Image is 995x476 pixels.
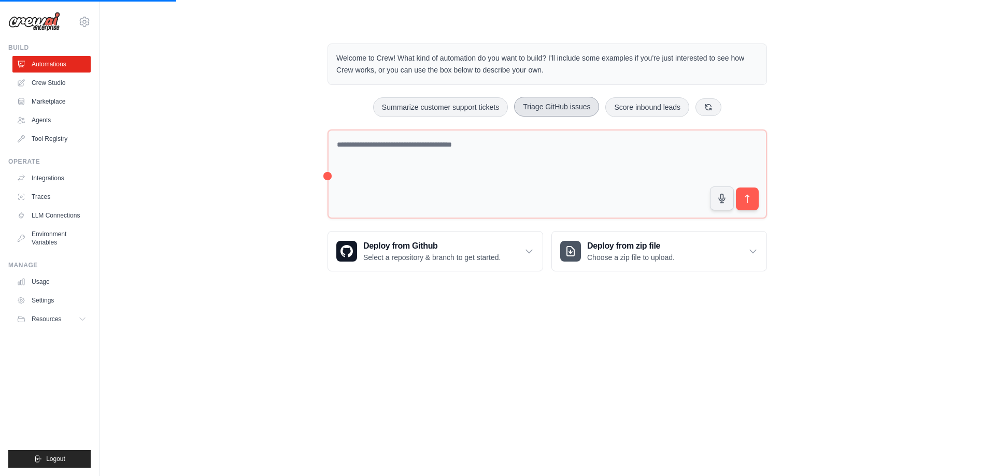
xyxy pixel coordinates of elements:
button: Summarize customer support tickets [373,97,508,117]
h3: Deploy from zip file [587,240,675,252]
a: Usage [12,273,91,290]
a: Environment Variables [12,226,91,251]
button: Close walkthrough [963,381,971,389]
a: Tool Registry [12,131,91,147]
p: Describe the automation you want to build, select an example option, or use the microphone to spe... [797,413,958,446]
div: Manage [8,261,91,269]
div: Operate [8,157,91,166]
button: Score inbound leads [605,97,689,117]
p: Choose a zip file to upload. [587,252,675,263]
a: Automations [12,56,91,73]
div: Build [8,44,91,52]
p: Select a repository & branch to get started. [363,252,501,263]
a: Marketplace [12,93,91,110]
button: Logout [8,450,91,468]
button: Triage GitHub issues [514,97,599,117]
a: Traces [12,189,91,205]
a: Settings [12,292,91,309]
h3: Create an automation [797,395,958,409]
a: LLM Connections [12,207,91,224]
p: Welcome to Crew! What kind of automation do you want to build? I'll include some examples if you'... [336,52,758,76]
a: Agents [12,112,91,128]
span: Logout [46,455,65,463]
img: Logo [8,12,60,32]
a: Crew Studio [12,75,91,91]
a: Integrations [12,170,91,186]
button: Resources [12,311,91,327]
h3: Deploy from Github [363,240,501,252]
span: Resources [32,315,61,323]
span: Step 1 [805,383,826,391]
iframe: Chat Widget [943,426,995,476]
